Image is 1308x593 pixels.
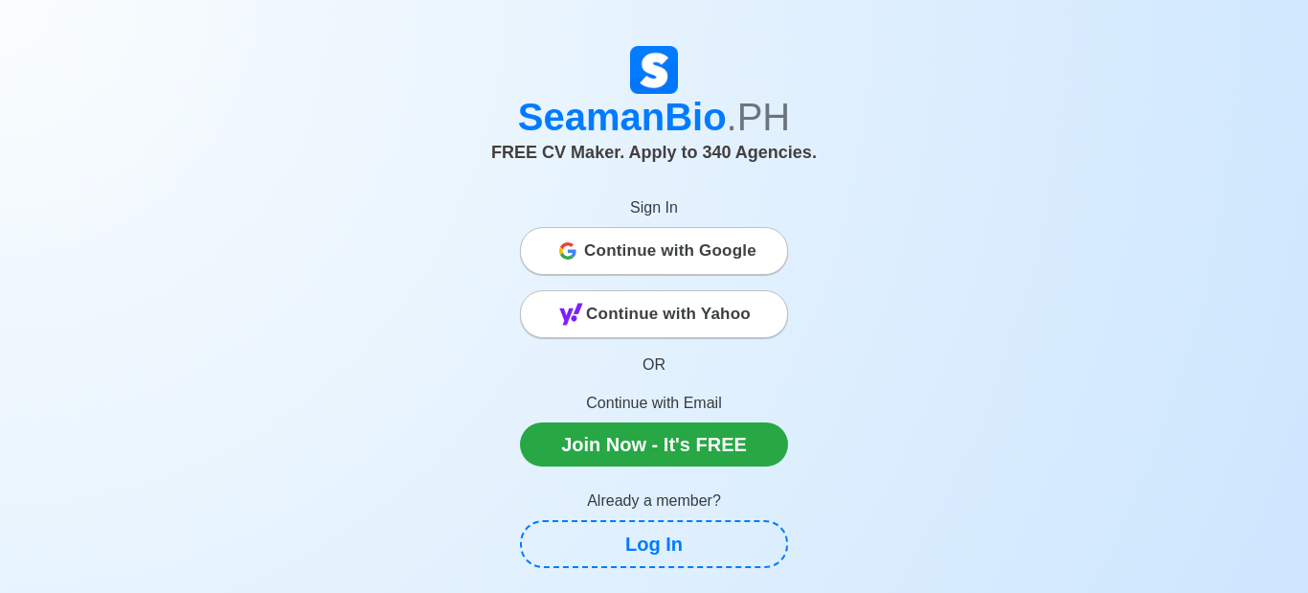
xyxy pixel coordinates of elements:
button: Continue with Google [520,227,788,275]
button: Continue with Yahoo [520,290,788,338]
p: OR [520,354,788,376]
p: Sign In [520,196,788,219]
img: Logo [630,46,678,94]
a: Join Now - It's FREE [520,422,788,467]
a: Log In [520,520,788,568]
p: Continue with Email [520,392,788,415]
span: .PH [727,96,791,138]
p: Already a member? [520,490,788,513]
h1: SeamanBio [123,94,1185,140]
span: Continue with Google [584,232,756,270]
span: FREE CV Maker. Apply to 340 Agencies. [491,143,817,162]
span: Continue with Yahoo [586,295,751,333]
